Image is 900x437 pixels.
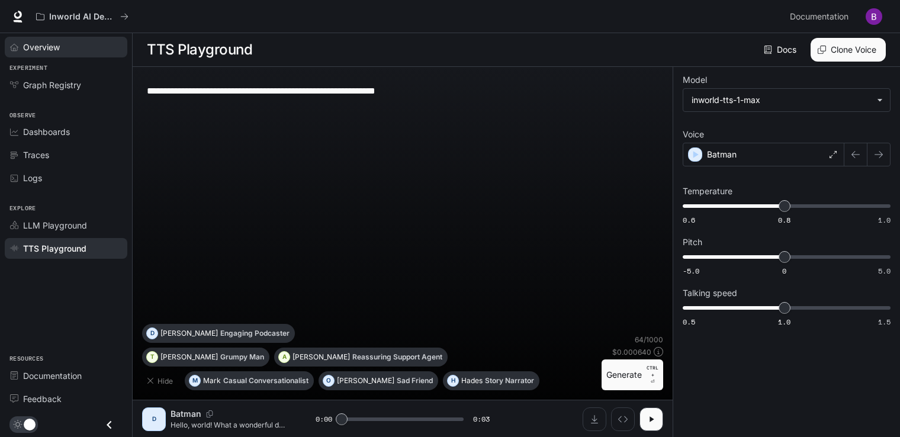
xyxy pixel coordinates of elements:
[635,335,663,345] p: 64 / 1000
[811,38,886,62] button: Clone Voice
[707,149,737,160] p: Batman
[5,365,127,386] a: Documentation
[683,266,699,276] span: -5.0
[352,354,442,361] p: Reassuring Support Agent
[878,317,891,327] span: 1.5
[683,76,707,84] p: Model
[171,408,201,420] p: Batman
[647,364,658,378] p: CTRL +
[147,348,157,367] div: T
[23,41,60,53] span: Overview
[223,377,308,384] p: Casual Conversationalist
[692,94,871,106] div: inworld-tts-1-max
[5,238,127,259] a: TTS Playground
[23,393,62,405] span: Feedback
[397,377,433,384] p: Sad Friend
[5,215,127,236] a: LLM Playground
[761,38,801,62] a: Docs
[23,369,82,382] span: Documentation
[31,5,134,28] button: All workspaces
[319,371,438,390] button: O[PERSON_NAME]Sad Friend
[189,371,200,390] div: M
[862,5,886,28] button: User avatar
[274,348,448,367] button: A[PERSON_NAME]Reassuring Support Agent
[611,407,635,431] button: Inspect
[683,187,732,195] p: Temperature
[49,12,115,22] p: Inworld AI Demos
[23,242,86,255] span: TTS Playground
[203,377,221,384] p: Mark
[612,347,651,357] p: $ 0.000640
[5,121,127,142] a: Dashboards
[583,407,606,431] button: Download audio
[279,348,290,367] div: A
[147,38,252,62] h1: TTS Playground
[878,266,891,276] span: 5.0
[316,413,332,425] span: 0:00
[23,172,42,184] span: Logs
[782,266,786,276] span: 0
[461,377,483,384] p: Hades
[5,144,127,165] a: Traces
[785,5,857,28] a: Documentation
[683,238,702,246] p: Pitch
[220,354,264,361] p: Grumpy Man
[602,359,663,390] button: GenerateCTRL +⏎
[24,417,36,430] span: Dark mode toggle
[473,413,490,425] span: 0:03
[292,354,350,361] p: [PERSON_NAME]
[142,324,295,343] button: D[PERSON_NAME]Engaging Podcaster
[683,89,890,111] div: inworld-tts-1-max
[5,37,127,57] a: Overview
[778,215,790,225] span: 0.8
[5,168,127,188] a: Logs
[647,364,658,385] p: ⏎
[142,371,180,390] button: Hide
[778,317,790,327] span: 1.0
[201,410,218,417] button: Copy Voice ID
[5,388,127,409] a: Feedback
[171,420,287,430] p: Hello, world! What a wonderful day to be a text-to-speech model!
[23,219,87,232] span: LLM Playground
[337,377,394,384] p: [PERSON_NAME]
[866,8,882,25] img: User avatar
[96,413,123,437] button: Close drawer
[683,317,695,327] span: 0.5
[144,410,163,429] div: D
[160,330,218,337] p: [PERSON_NAME]
[147,324,157,343] div: D
[5,75,127,95] a: Graph Registry
[878,215,891,225] span: 1.0
[683,289,737,297] p: Talking speed
[323,371,334,390] div: O
[448,371,458,390] div: H
[790,9,848,24] span: Documentation
[683,130,704,139] p: Voice
[683,215,695,225] span: 0.6
[23,79,81,91] span: Graph Registry
[142,348,269,367] button: T[PERSON_NAME]Grumpy Man
[185,371,314,390] button: MMarkCasual Conversationalist
[485,377,534,384] p: Story Narrator
[220,330,290,337] p: Engaging Podcaster
[160,354,218,361] p: [PERSON_NAME]
[23,126,70,138] span: Dashboards
[23,149,49,161] span: Traces
[443,371,539,390] button: HHadesStory Narrator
